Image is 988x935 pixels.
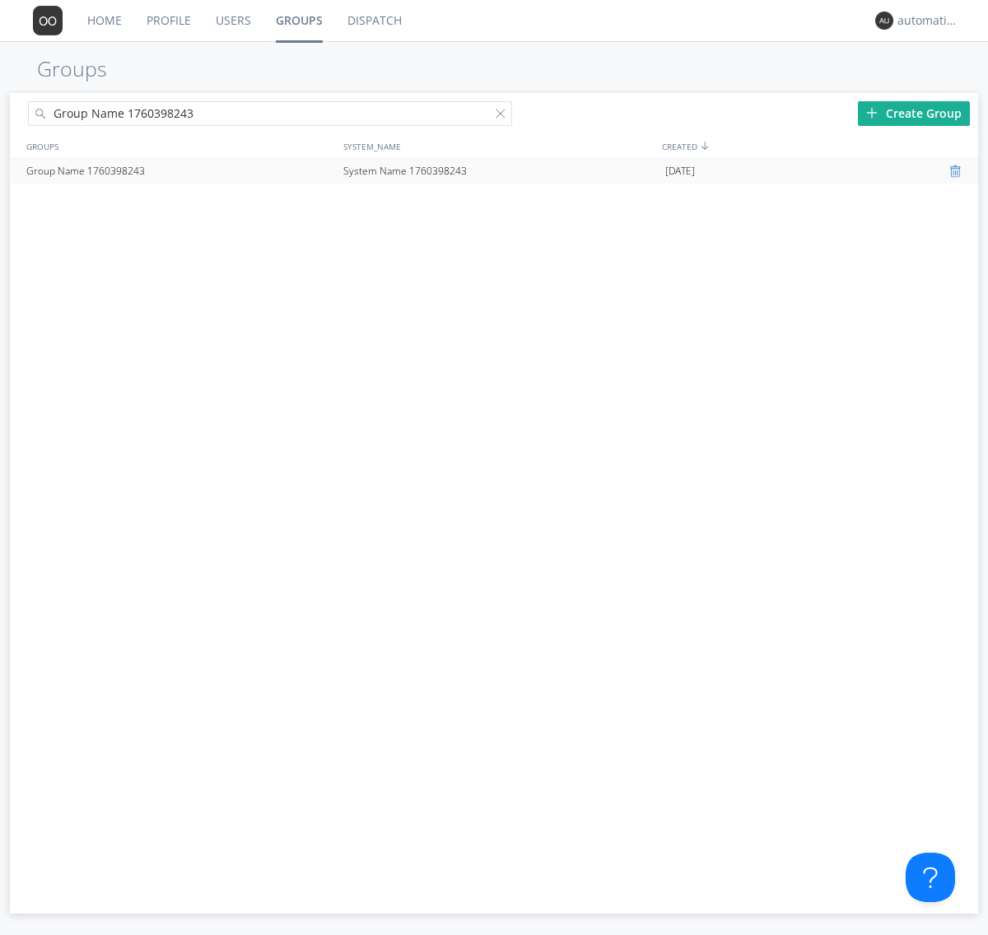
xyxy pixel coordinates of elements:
div: CREATED [658,134,978,158]
div: SYSTEM_NAME [339,134,658,158]
div: Group Name 1760398243 [22,159,339,184]
a: Group Name 1760398243System Name 1760398243[DATE] [10,159,978,184]
img: 373638.png [875,12,893,30]
div: System Name 1760398243 [339,159,661,184]
img: 373638.png [33,6,63,35]
input: Search groups [28,101,512,126]
iframe: Toggle Customer Support [906,853,955,902]
div: Create Group [858,101,970,126]
div: automation+dispatcher0014 [897,12,959,29]
span: [DATE] [665,159,695,184]
div: GROUPS [22,134,335,158]
img: plus.svg [866,107,878,119]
